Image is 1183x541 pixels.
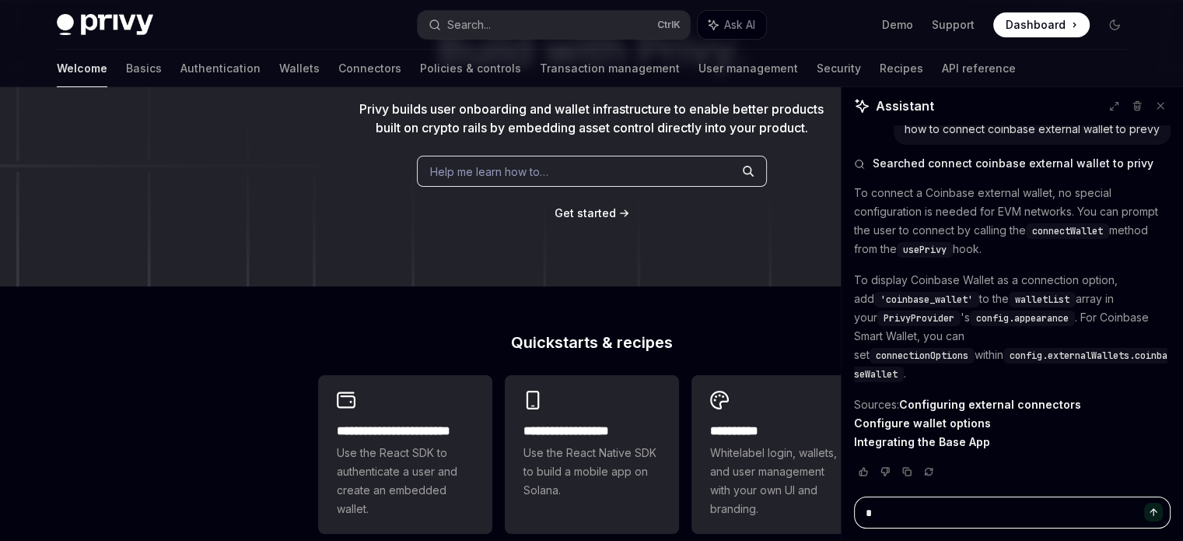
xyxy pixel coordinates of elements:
span: Ask AI [724,17,755,33]
a: Authentication [180,50,261,87]
a: Security [817,50,861,87]
button: Ask AI [698,11,766,39]
a: **** *****Whitelabel login, wallets, and user management with your own UI and branding. [691,375,866,534]
button: Send message [1144,503,1163,522]
a: Wallets [279,50,320,87]
button: Toggle dark mode [1102,12,1127,37]
a: Recipes [880,50,923,87]
span: Use the React Native SDK to build a mobile app on Solana. [523,444,660,500]
span: PrivyProvider [884,312,954,325]
a: User management [698,50,798,87]
img: dark logo [57,14,153,36]
a: Demo [882,17,913,33]
span: Ctrl K [657,19,681,31]
h2: Quickstarts & recipes [318,335,866,350]
a: Transaction management [540,50,680,87]
a: Configure wallet options [854,416,991,430]
button: Searched connect coinbase external wallet to privy [854,156,1171,171]
div: Search... [447,16,491,34]
span: config.externalWallets.coinbaseWallet [854,350,1167,381]
span: Whitelabel login, wallets, and user management with your own UI and branding. [710,444,847,518]
a: Connectors [338,50,401,87]
span: connectionOptions [876,350,968,362]
span: Dashboard [1006,17,1066,33]
span: config.appearance [976,312,1069,325]
span: Assistant [876,97,934,115]
a: Welcome [57,50,107,87]
a: Basics [126,50,162,87]
button: Search...CtrlK [418,11,690,39]
a: Configuring external connectors [899,398,1081,412]
span: Privy builds user onboarding and wallet infrastructure to enable better products built on crypto ... [359,101,824,135]
a: API reference [942,50,1016,87]
a: Policies & controls [420,50,521,87]
a: Support [932,17,975,33]
span: walletList [1015,293,1069,306]
a: Dashboard [993,12,1090,37]
span: Searched connect coinbase external wallet to privy [873,156,1153,171]
span: connectWallet [1032,225,1103,237]
a: Get started [555,206,616,221]
span: Help me learn how to… [430,163,548,180]
p: To connect a Coinbase external wallet, no special configuration is needed for EVM networks. You c... [854,184,1171,258]
div: how to connect coinbase external wallet to prevy [905,121,1160,137]
span: 'coinbase_wallet' [880,293,973,306]
span: usePrivy [903,244,947,256]
p: Sources: [854,395,1171,451]
a: **** **** **** ***Use the React Native SDK to build a mobile app on Solana. [505,375,679,534]
span: Use the React SDK to authenticate a user and create an embedded wallet. [337,444,474,518]
span: Get started [555,206,616,220]
a: Integrating the Base App [854,435,990,449]
p: To display Coinbase Wallet as a connection option, add to the array in your 's . For Coinbase Sma... [854,271,1171,383]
